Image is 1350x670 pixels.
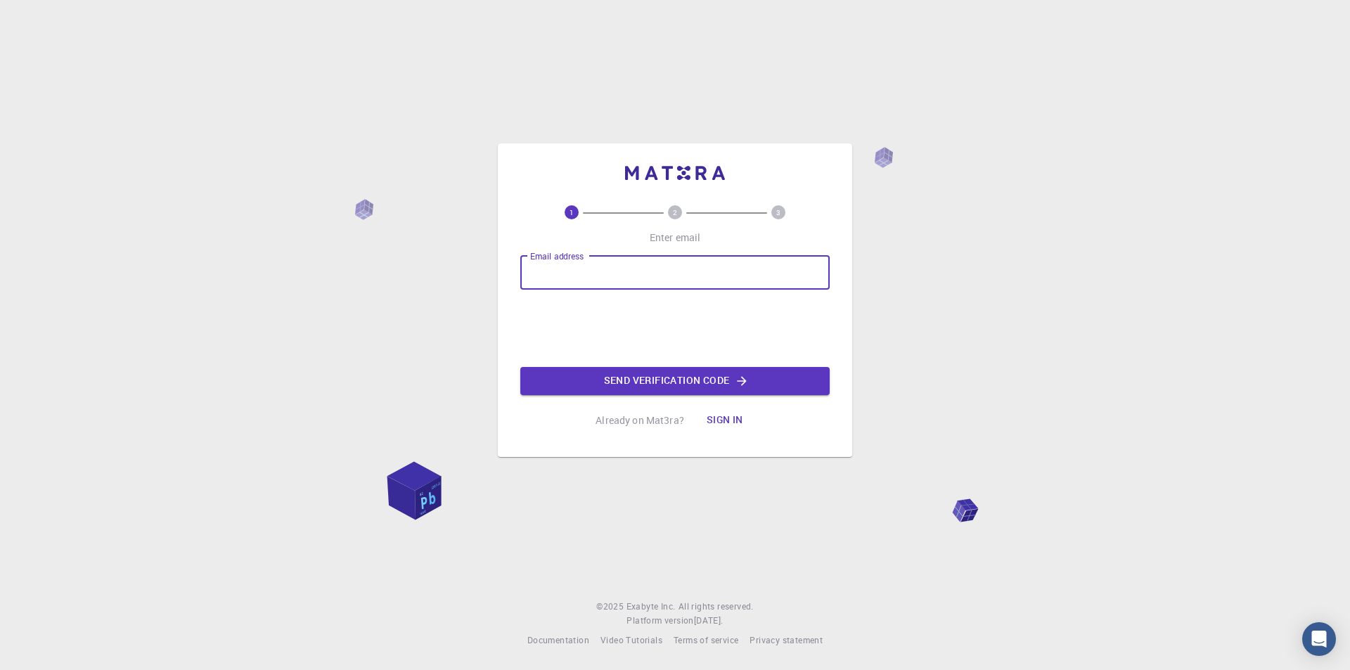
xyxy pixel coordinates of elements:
[527,634,589,645] span: Documentation
[527,633,589,648] a: Documentation
[596,413,684,427] p: Already on Mat3ra?
[626,614,693,628] span: Platform version
[674,634,738,645] span: Terms of service
[776,207,780,217] text: 3
[626,600,676,614] a: Exabyte Inc.
[673,207,677,217] text: 2
[568,301,782,356] iframe: reCAPTCHA
[679,600,754,614] span: All rights reserved.
[750,634,823,645] span: Privacy statement
[520,367,830,395] button: Send verification code
[600,634,662,645] span: Video Tutorials
[750,633,823,648] a: Privacy statement
[674,633,738,648] a: Terms of service
[1302,622,1336,656] div: Open Intercom Messenger
[570,207,574,217] text: 1
[626,600,676,612] span: Exabyte Inc.
[695,406,754,434] button: Sign in
[596,600,626,614] span: © 2025
[600,633,662,648] a: Video Tutorials
[694,614,724,626] span: [DATE] .
[530,250,584,262] label: Email address
[694,614,724,628] a: [DATE].
[650,231,701,245] p: Enter email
